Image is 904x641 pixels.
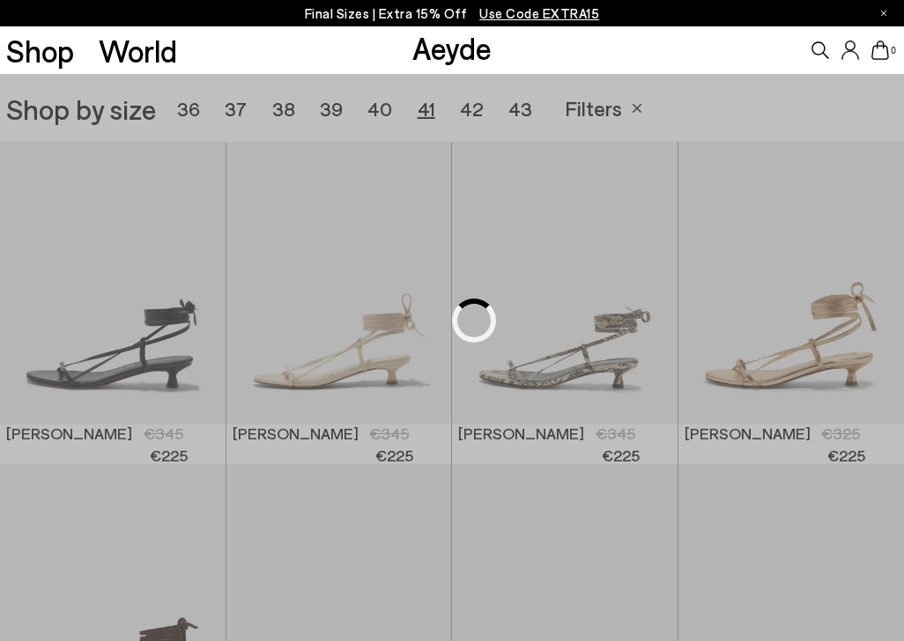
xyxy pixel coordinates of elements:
a: 0 [871,41,889,60]
a: Aeyde [412,29,492,66]
p: Final Sizes | Extra 15% Off [305,3,600,25]
a: Shop [6,35,74,66]
span: Navigate to /collections/ss25-final-sizes [479,5,599,21]
span: 0 [889,46,898,55]
a: World [99,35,177,66]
